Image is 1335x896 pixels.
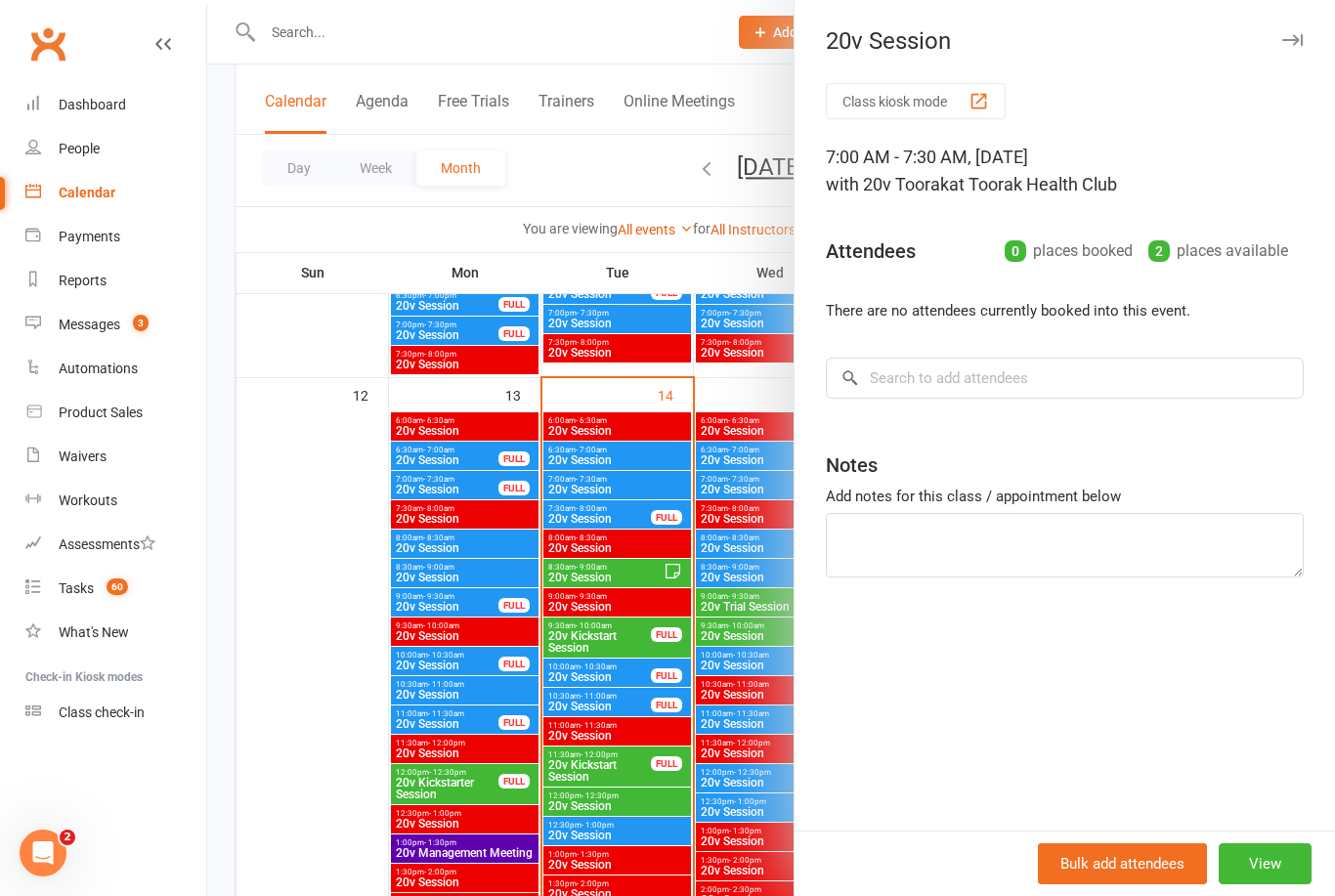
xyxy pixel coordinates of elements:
[59,448,107,464] div: Waivers
[1038,843,1207,884] button: Bulk add attendees
[826,144,1304,198] div: 7:00 AM - 7:30 AM, [DATE]
[25,127,206,171] a: People
[25,347,206,391] a: Automations
[59,405,143,420] div: Product Sales
[25,391,206,435] a: Product Sales
[826,451,878,479] div: Notes
[25,611,206,655] a: What's New
[949,174,1117,194] span: at Toorak Health Club
[795,27,1335,55] div: 20v Session
[25,567,206,611] a: Tasks 60
[23,20,72,68] a: Clubworx
[59,317,120,332] div: Messages
[59,97,126,112] div: Dashboard
[826,174,949,194] span: with 20v Toorak
[20,830,66,876] iframe: Intercom live chat
[826,485,1304,508] div: Add notes for this class / appointment below
[25,435,206,479] a: Waivers
[59,580,94,596] div: Tasks
[1005,237,1133,265] div: places booked
[25,691,206,735] a: Class kiosk mode
[25,303,206,347] a: Messages 3
[25,259,206,303] a: Reports
[826,237,916,265] div: Attendees
[1005,240,1026,262] div: 0
[59,229,120,244] div: Payments
[133,315,149,331] span: 3
[59,361,138,376] div: Automations
[1148,237,1288,265] div: places available
[25,83,206,127] a: Dashboard
[59,536,155,552] div: Assessments
[25,479,206,523] a: Workouts
[826,299,1304,322] li: There are no attendees currently booked into this event.
[60,830,75,845] span: 2
[1219,843,1312,884] button: View
[59,704,145,720] div: Class check-in
[826,83,1006,119] button: Class kiosk mode
[1148,240,1170,262] div: 2
[25,215,206,259] a: Payments
[59,185,115,200] div: Calendar
[59,624,129,640] div: What's New
[59,492,117,508] div: Workouts
[59,273,107,288] div: Reports
[25,171,206,215] a: Calendar
[59,141,100,156] div: People
[25,523,206,567] a: Assessments
[107,578,128,595] span: 60
[826,358,1304,399] input: Search to add attendees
